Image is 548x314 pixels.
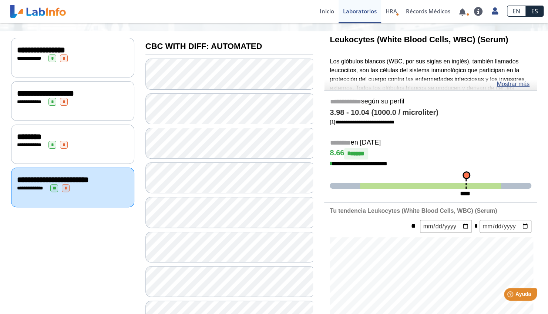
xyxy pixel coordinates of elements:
h4: 3.98 - 10.04 (1000.0 / microliter) [330,108,531,117]
a: EN [507,6,526,17]
input: mm/dd/yyyy [480,220,531,233]
p: Los glóbulos blancos (WBC, por sus siglas en inglés), también llamados leucocitos, son las célula... [330,57,531,163]
input: mm/dd/yyyy [420,220,472,233]
b: Leukocytes (White Blood Cells, WBC) (Serum) [330,35,508,44]
h5: en [DATE] [330,139,531,147]
b: CBC WITH DIFF: AUTOMATED [145,42,262,51]
a: Mostrar más [497,80,529,89]
a: ES [526,6,544,17]
b: Tu tendencia Leukocytes (White Blood Cells, WBC) (Serum) [330,208,497,214]
h4: 8.66 [330,148,531,159]
a: [1] [330,119,394,125]
iframe: Help widget launcher [482,285,540,306]
span: HRA [386,7,397,15]
h5: según su perfil [330,97,531,106]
